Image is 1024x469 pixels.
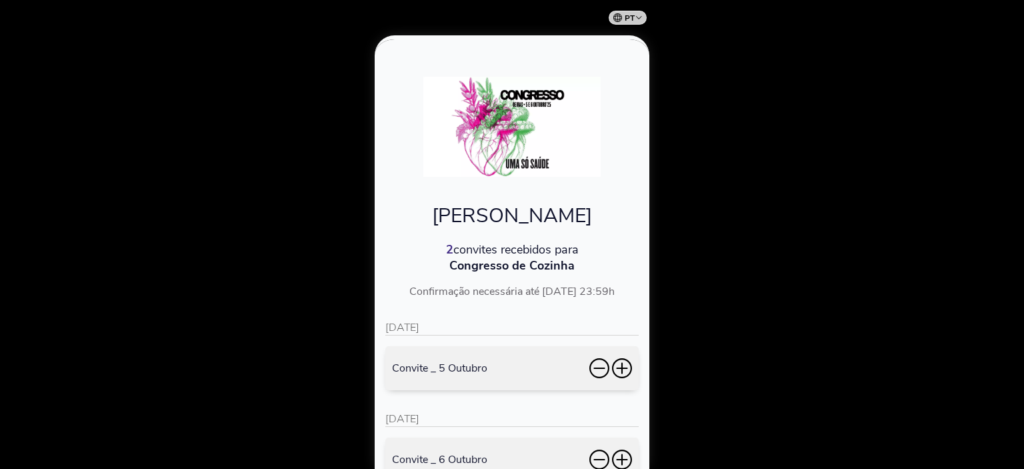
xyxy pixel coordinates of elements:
span: Confirmação necessária até [DATE] 23:59h [409,284,615,299]
img: 2e4255ff68674944a400b3b1540120ea.webp [423,77,601,177]
p: [DATE] [385,412,639,427]
span: Convite _ 5 Outubro [392,361,487,376]
p: [DATE] [385,320,639,336]
span: Convite _ 6 Outubro [392,452,487,467]
p: Congresso de Cozinha [385,258,639,274]
p: [PERSON_NAME] [385,202,639,229]
span: 2 [446,242,453,258]
p: convites recebidos para [385,242,639,258]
